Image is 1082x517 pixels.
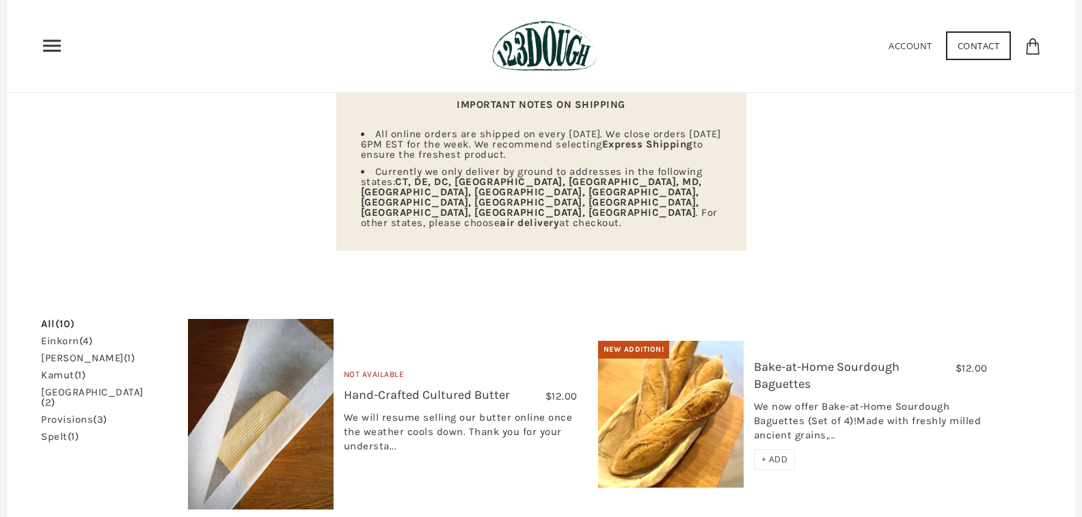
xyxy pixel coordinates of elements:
[68,430,79,443] span: (1)
[344,410,578,460] div: We will resume selling our butter online once the weather cools down. Thank you for your understa...
[188,319,334,509] img: Hand-Crafted Cultured Butter
[41,370,85,380] a: kamut(1)
[93,413,107,425] span: (3)
[344,368,578,387] div: Not Available
[75,369,86,381] span: (1)
[41,353,135,363] a: [PERSON_NAME](1)
[754,400,988,449] div: We now offer Bake-at-Home Sourdough Baguettes (Set of 4)!Made with freshly milled ancient grains,...
[598,341,670,359] div: New Addition!
[55,318,75,330] span: (10)
[124,352,135,364] span: (1)
[602,138,693,150] strong: Express Shipping
[946,31,1012,60] a: Contact
[41,387,144,408] a: [GEOGRAPHIC_DATA](2)
[457,98,625,111] strong: IMPORTANT NOTES ON SHIPPING
[754,449,796,470] div: + ADD
[500,216,559,229] strong: air delivery
[344,387,510,402] a: Hand-Crafted Cultured Butter
[361,176,702,219] strong: CT, DE, DC, [GEOGRAPHIC_DATA], [GEOGRAPHIC_DATA], MD, [GEOGRAPHIC_DATA], [GEOGRAPHIC_DATA], [GEOG...
[754,359,900,391] a: Bake-at-Home Sourdough Baguettes
[41,415,107,425] a: provisions(3)
[41,396,55,408] span: (2)
[79,335,93,347] span: (4)
[41,432,79,442] a: spelt(1)
[361,128,721,160] span: All online orders are shipped on every [DATE]. We close orders [DATE] 6PM EST for the week. We re...
[889,40,932,52] a: Account
[956,362,988,374] span: $12.00
[41,35,63,57] nav: Primary
[41,319,75,329] a: All(10)
[545,390,578,402] span: $12.00
[361,165,718,229] span: Currently we only deliver by ground to addresses in the following states: . For other states, ple...
[761,453,788,465] span: + ADD
[598,341,744,487] img: Bake-at-Home Sourdough Baguettes
[41,336,92,346] a: einkorn(4)
[492,20,597,72] img: 123Dough Bakery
